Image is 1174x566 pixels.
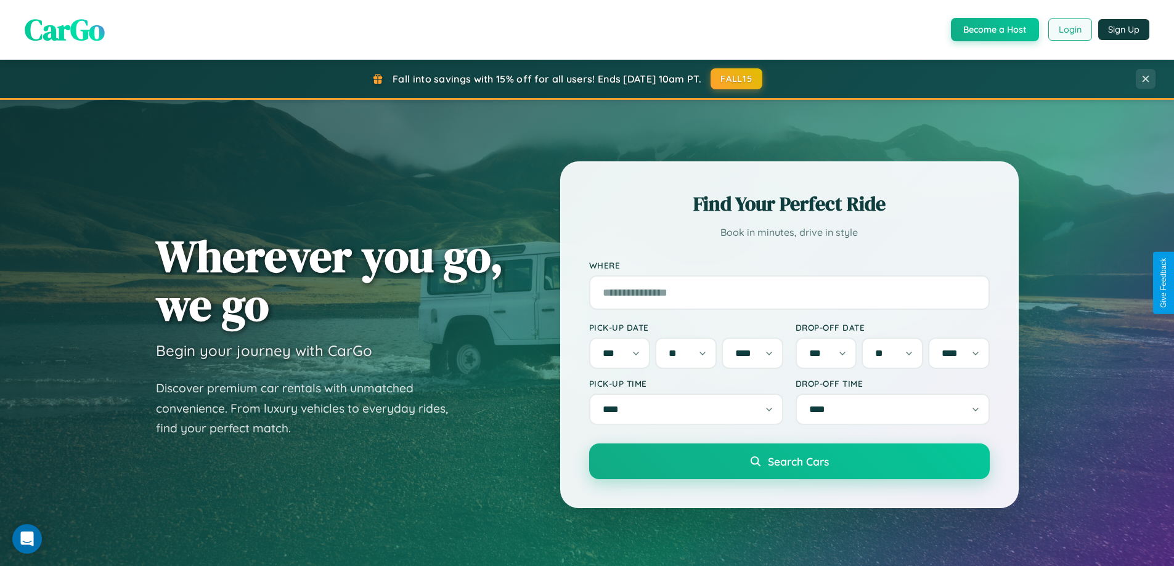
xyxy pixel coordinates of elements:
span: Search Cars [768,455,829,468]
button: Become a Host [951,18,1039,41]
button: FALL15 [711,68,762,89]
span: CarGo [25,9,105,50]
h3: Begin your journey with CarGo [156,341,372,360]
label: Where [589,260,990,270]
div: Open Intercom Messenger [12,524,42,554]
p: Book in minutes, drive in style [589,224,990,241]
span: Fall into savings with 15% off for all users! Ends [DATE] 10am PT. [393,73,701,85]
label: Drop-off Time [796,378,990,389]
div: Give Feedback [1159,258,1168,308]
button: Search Cars [589,443,990,479]
h1: Wherever you go, we go [156,232,503,329]
label: Drop-off Date [796,322,990,333]
button: Login [1048,18,1092,41]
label: Pick-up Date [589,322,783,333]
h2: Find Your Perfect Ride [589,190,990,217]
p: Discover premium car rentals with unmatched convenience. From luxury vehicles to everyday rides, ... [156,378,464,439]
button: Sign Up [1098,19,1149,40]
label: Pick-up Time [589,378,783,389]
